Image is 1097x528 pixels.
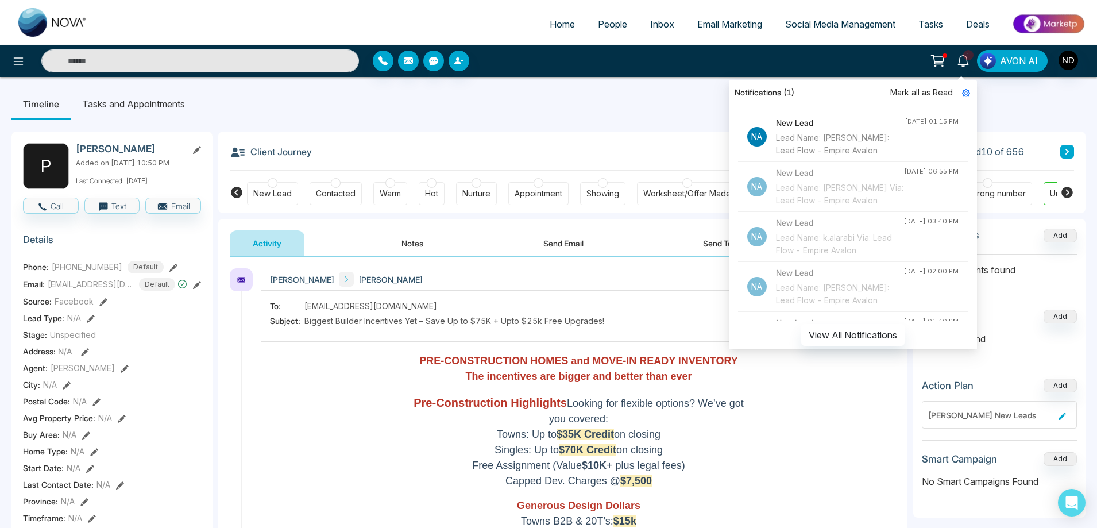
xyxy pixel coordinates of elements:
[903,317,959,326] div: [DATE] 01:40 PM
[747,177,767,196] p: Na
[776,132,905,157] div: Lead Name: [PERSON_NAME]: Lead Flow - Empire Avalon
[378,230,446,256] button: Notes
[1000,54,1038,68] span: AVON AI
[680,230,762,256] button: Send Text
[918,18,943,30] span: Tasks
[907,13,955,35] a: Tasks
[23,445,68,457] span: Home Type :
[61,495,75,507] span: N/A
[776,117,905,129] h4: New Lead
[903,217,959,226] div: [DATE] 03:40 PM
[23,234,201,252] h3: Details
[776,317,903,329] h4: New Lead
[96,479,110,491] span: N/A
[949,50,977,70] a: 1
[76,174,201,186] p: Last Connected: [DATE]
[270,300,304,312] span: To:
[955,13,1001,35] a: Deals
[23,278,45,290] span: Email:
[550,18,575,30] span: Home
[52,261,122,273] span: [PHONE_NUMBER]
[128,261,164,273] span: Default
[71,88,196,120] li: Tasks and Appointments
[774,13,907,35] a: Social Media Management
[1058,489,1086,517] div: Open Intercom Messenger
[67,462,80,474] span: N/A
[1059,51,1078,70] img: User Avatar
[1044,230,1077,240] span: Add
[1007,11,1090,37] img: Market-place.gif
[55,295,94,307] span: Facebook
[63,429,76,441] span: N/A
[801,329,905,339] a: View All Notifications
[980,53,996,69] img: Lead Flow
[304,315,604,327] span: Biggest Builder Incentives Yet – Save Up to $75K + Upto $25k Free Upgrades!
[270,315,304,327] span: Subject:
[639,13,686,35] a: Inbox
[76,143,183,155] h2: [PERSON_NAME]
[729,80,977,105] div: Notifications (1)
[358,273,423,286] span: [PERSON_NAME]
[230,230,304,256] button: Activity
[425,188,438,199] div: Hot
[776,217,903,229] h4: New Lead
[686,13,774,35] a: Email Marketing
[380,188,401,199] div: Warm
[586,13,639,35] a: People
[922,332,1077,346] p: No deals found
[71,445,84,457] span: N/A
[928,409,1054,421] div: [PERSON_NAME] New Leads
[68,512,82,524] span: N/A
[23,479,94,491] span: Last Contact Date :
[966,18,990,30] span: Deals
[270,273,334,286] span: [PERSON_NAME]
[23,261,49,273] span: Phone:
[304,300,437,312] span: [EMAIL_ADDRESS][DOMAIN_NAME]
[67,312,81,324] span: N/A
[462,188,490,199] div: Nurture
[1044,229,1077,242] button: Add
[515,188,562,199] div: Appointment
[23,143,69,189] div: P
[904,167,959,176] div: [DATE] 06:55 PM
[84,198,140,214] button: Text
[922,255,1077,277] p: No attachments found
[697,18,762,30] span: Email Marketing
[776,282,903,307] div: Lead Name: [PERSON_NAME]: Lead Flow - Empire Avalon
[58,346,72,356] span: N/A
[253,188,292,199] div: New Lead
[747,227,767,246] p: Na
[230,143,312,160] h3: Client Journey
[963,50,974,60] span: 1
[50,329,96,341] span: Unspecified
[98,412,112,424] span: N/A
[23,295,52,307] span: Source:
[23,412,95,424] span: Avg Property Price :
[51,362,115,374] span: [PERSON_NAME]
[643,188,731,199] div: Worksheet/Offer Made
[73,395,87,407] span: N/A
[1044,379,1077,392] button: Add
[520,230,607,256] button: Send Email
[598,18,627,30] span: People
[23,198,79,214] button: Call
[586,188,619,199] div: Showing
[1050,188,1096,199] div: Unspecified
[747,127,767,147] p: Na
[43,379,57,391] span: N/A
[922,453,997,465] h3: Smart Campaign
[145,198,201,214] button: Email
[650,18,674,30] span: Inbox
[801,324,905,346] button: View All Notifications
[18,8,87,37] img: Nova CRM Logo
[538,13,586,35] a: Home
[776,267,903,279] h4: New Lead
[922,475,1077,488] p: No Smart Campaigns Found
[977,50,1048,72] button: AVON AI
[903,267,959,276] div: [DATE] 02:00 PM
[747,277,767,296] p: Na
[48,278,134,290] span: [EMAIL_ADDRESS][DOMAIN_NAME]
[776,167,904,179] h4: New Lead
[23,512,65,524] span: Timeframe :
[776,232,903,257] div: Lead Name: k.alarabi Via: Lead Flow - Empire Avalon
